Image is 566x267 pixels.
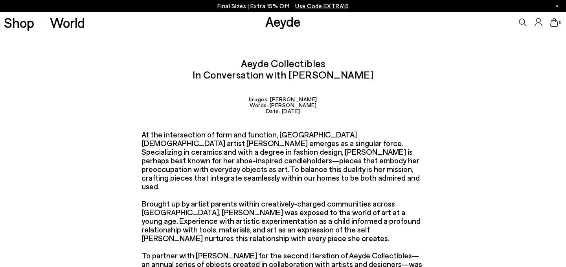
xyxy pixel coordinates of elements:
[217,1,349,11] p: Final Sizes | Extra 15% Off
[50,16,85,29] a: World
[141,96,424,114] div: Images: [PERSON_NAME] Words: [PERSON_NAME] Date: [DATE]
[265,13,301,29] a: Aeyde
[550,18,558,27] a: 0
[295,2,349,9] span: Navigate to /collections/ss25-final-sizes
[558,20,562,25] span: 0
[4,16,34,29] a: Shop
